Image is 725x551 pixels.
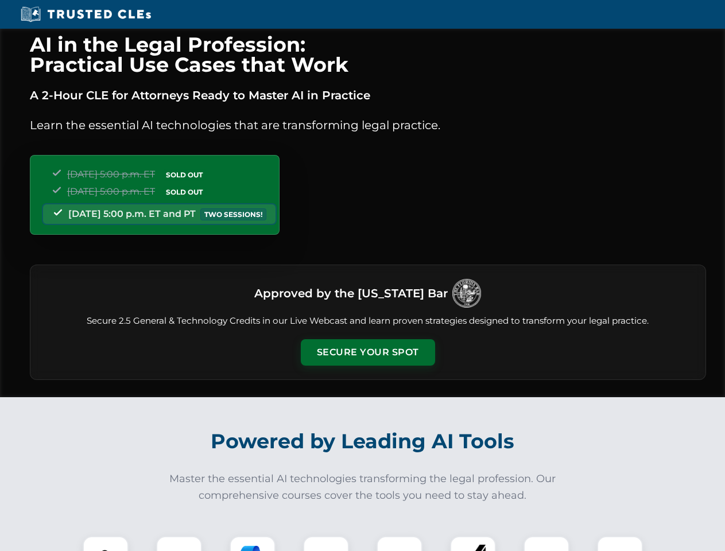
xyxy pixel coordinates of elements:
p: Learn the essential AI technologies that are transforming legal practice. [30,116,706,134]
span: SOLD OUT [162,169,207,181]
p: A 2-Hour CLE for Attorneys Ready to Master AI in Practice [30,86,706,104]
button: Secure Your Spot [301,339,435,366]
h3: Approved by the [US_STATE] Bar [254,283,448,304]
p: Secure 2.5 General & Technology Credits in our Live Webcast and learn proven strategies designed ... [44,315,692,328]
h1: AI in the Legal Profession: Practical Use Cases that Work [30,34,706,75]
p: Master the essential AI technologies transforming the legal profession. Our comprehensive courses... [162,471,564,504]
img: Trusted CLEs [17,6,154,23]
h2: Powered by Leading AI Tools [45,421,681,461]
span: [DATE] 5:00 p.m. ET [67,186,155,197]
span: [DATE] 5:00 p.m. ET [67,169,155,180]
span: SOLD OUT [162,186,207,198]
img: Logo [452,279,481,308]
